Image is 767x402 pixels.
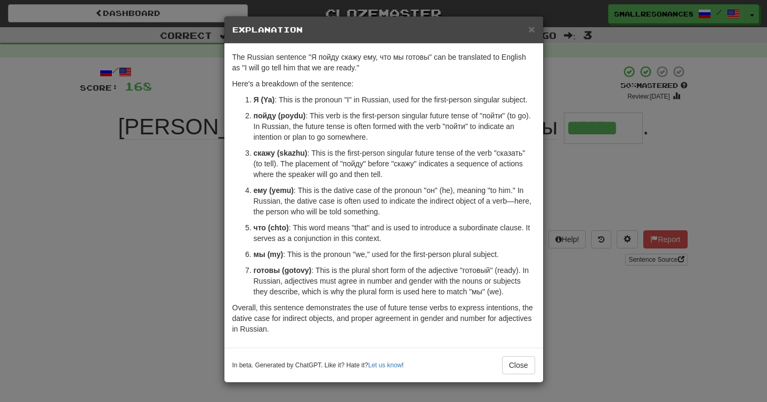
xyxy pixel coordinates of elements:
p: : This is the dative case of the pronoun "он" (he), meaning "to him." In Russian, the dative case... [254,185,535,217]
strong: готовы (gotovy) [254,266,312,275]
small: In beta. Generated by ChatGPT. Like it? Hate it? ! [232,361,404,370]
strong: мы (my) [254,250,284,259]
a: Let us know [368,361,402,369]
strong: пойду (poydu) [254,111,306,120]
strong: что (chto) [254,223,289,232]
button: Close [528,23,535,35]
p: : This is the pronoun "I" in Russian, used for the first-person singular subject. [254,94,535,105]
p: The Russian sentence "Я пойду скажу ему, что мы готовы" can be translated to English as "I will g... [232,52,535,73]
span: × [528,23,535,35]
p: Overall, this sentence demonstrates the use of future tense verbs to express intentions, the dati... [232,302,535,334]
p: : This is the first-person singular future tense of the verb "сказать" (to tell). The placement o... [254,148,535,180]
strong: ему (yemu) [254,186,294,195]
p: : This is the pronoun "we," used for the first-person plural subject. [254,249,535,260]
p: : This word means "that" and is used to introduce a subordinate clause. It serves as a conjunctio... [254,222,535,244]
h5: Explanation [232,25,535,35]
p: : This is the plural short form of the adjective "готовый" (ready). In Russian, adjectives must a... [254,265,535,297]
button: Close [502,356,535,374]
p: Here's a breakdown of the sentence: [232,78,535,89]
strong: Я (Ya) [254,95,275,104]
strong: скажу (skazhu) [254,149,308,157]
p: : This verb is the first-person singular future tense of "пойти" (to go). In Russian, the future ... [254,110,535,142]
